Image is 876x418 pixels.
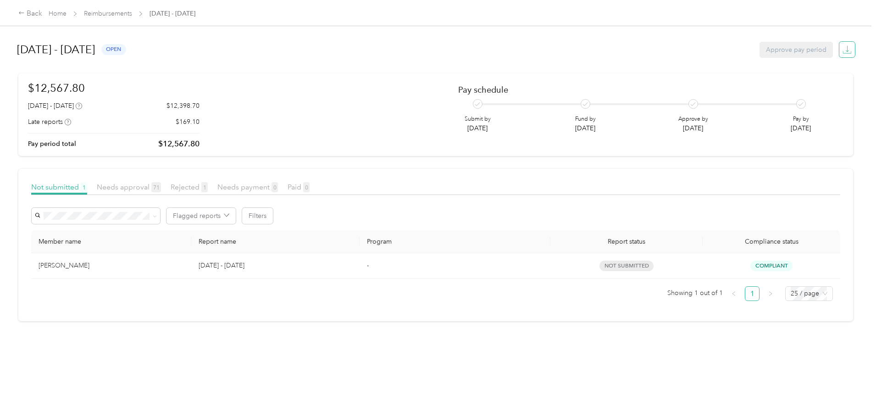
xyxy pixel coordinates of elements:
span: not submitted [599,261,654,271]
button: Filters [242,208,273,224]
h1: [DATE] - [DATE] [17,39,95,61]
li: 1 [745,286,760,301]
span: open [101,44,126,55]
td: - [360,253,550,279]
span: Compliant [750,261,793,271]
a: 1 [745,287,759,301]
button: Flagged reports [166,208,236,224]
span: 1 [201,182,208,192]
div: Member name [39,238,184,245]
p: [DATE] [465,123,491,133]
div: Late reports [28,117,71,127]
p: Approve by [678,115,708,123]
span: left [731,291,737,296]
span: Report status [558,238,696,245]
span: 0 [303,182,310,192]
p: $12,398.70 [166,101,200,111]
span: right [768,291,773,296]
span: 71 [151,182,161,192]
p: Pay period total [28,139,76,149]
span: [DATE] - [DATE] [150,9,195,18]
li: Previous Page [726,286,741,301]
p: [DATE] [791,123,811,133]
div: [DATE] - [DATE] [28,101,82,111]
span: Needs payment [217,183,278,191]
span: Needs approval [97,183,161,191]
div: [PERSON_NAME] [39,261,184,271]
span: Showing 1 out of 1 [667,286,723,300]
h1: $12,567.80 [28,80,200,96]
a: Home [49,10,67,17]
th: Program [360,230,550,253]
button: right [763,286,778,301]
div: Back [18,8,42,19]
span: Rejected [171,183,208,191]
button: left [726,286,741,301]
th: Report name [191,230,359,253]
p: [DATE] [575,123,596,133]
iframe: Everlance-gr Chat Button Frame [825,367,876,418]
a: Reimbursements [84,10,132,17]
h2: Pay schedule [458,85,827,95]
span: 0 [272,182,278,192]
th: Member name [31,230,191,253]
p: [DATE] [678,123,708,133]
span: Paid [288,183,310,191]
p: Submit by [465,115,491,123]
p: $169.10 [176,117,200,127]
span: Not submitted [31,183,87,191]
li: Next Page [763,286,778,301]
span: 1 [81,182,87,192]
div: Page Size [785,286,833,301]
span: 25 / page [791,287,827,301]
span: Compliance status [710,238,833,245]
p: $12,567.80 [158,138,200,150]
p: Fund by [575,115,596,123]
p: [DATE] - [DATE] [199,261,352,271]
p: Pay by [791,115,811,123]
